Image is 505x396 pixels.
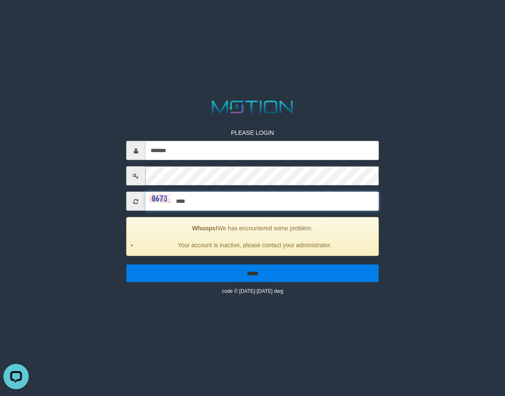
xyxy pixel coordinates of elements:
small: code © [DATE]-[DATE] dwg [222,288,283,294]
div: We has encountered some problem. [126,217,379,256]
strong: Whoops! [192,225,217,232]
li: Your account is inactive, please contact your administrator. [137,241,372,249]
img: MOTION_logo.png [209,98,297,116]
p: PLEASE LOGIN [126,128,379,137]
img: captcha [150,194,171,203]
button: Open LiveChat chat widget [3,3,29,29]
